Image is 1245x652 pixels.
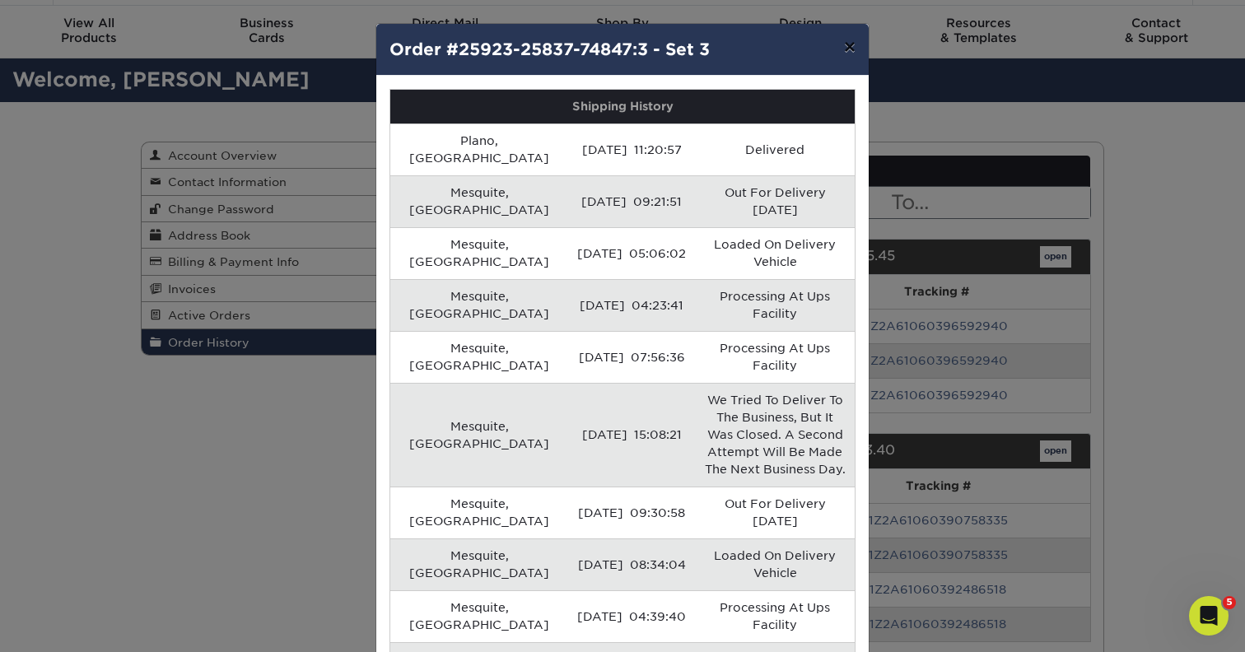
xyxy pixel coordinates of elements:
iframe: Intercom live chat [1189,596,1229,636]
td: Mesquite, [GEOGRAPHIC_DATA] [390,331,568,383]
button: × [831,24,869,70]
td: Mesquite, [GEOGRAPHIC_DATA] [390,279,568,331]
td: [DATE] 08:34:04 [568,538,695,590]
td: Out For Delivery [DATE] [695,175,855,227]
td: [DATE] 15:08:21 [568,383,695,487]
td: Loaded On Delivery Vehicle [695,227,855,279]
td: Mesquite, [GEOGRAPHIC_DATA] [390,538,568,590]
td: Processing At Ups Facility [695,331,855,383]
td: [DATE] 11:20:57 [568,123,695,175]
td: Loaded On Delivery Vehicle [695,538,855,590]
th: Shipping History [390,90,855,123]
td: Plano, [GEOGRAPHIC_DATA] [390,123,568,175]
td: We Tried To Deliver To The Business, But It Was Closed. A Second Attempt Will Be Made The Next Bu... [695,383,855,487]
td: Mesquite, [GEOGRAPHIC_DATA] [390,175,568,227]
td: Mesquite, [GEOGRAPHIC_DATA] [390,590,568,642]
td: [DATE] 07:56:36 [568,331,695,383]
h4: Order #25923-25837-74847:3 - Set 3 [389,37,856,62]
td: Mesquite, [GEOGRAPHIC_DATA] [390,487,568,538]
td: Out For Delivery [DATE] [695,487,855,538]
td: Processing At Ups Facility [695,590,855,642]
td: [DATE] 09:30:58 [568,487,695,538]
td: [DATE] 04:39:40 [568,590,695,642]
td: Mesquite, [GEOGRAPHIC_DATA] [390,383,568,487]
span: 5 [1223,596,1236,609]
td: [DATE] 09:21:51 [568,175,695,227]
td: Mesquite, [GEOGRAPHIC_DATA] [390,227,568,279]
td: Delivered [695,123,855,175]
td: Processing At Ups Facility [695,279,855,331]
td: [DATE] 05:06:02 [568,227,695,279]
td: [DATE] 04:23:41 [568,279,695,331]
